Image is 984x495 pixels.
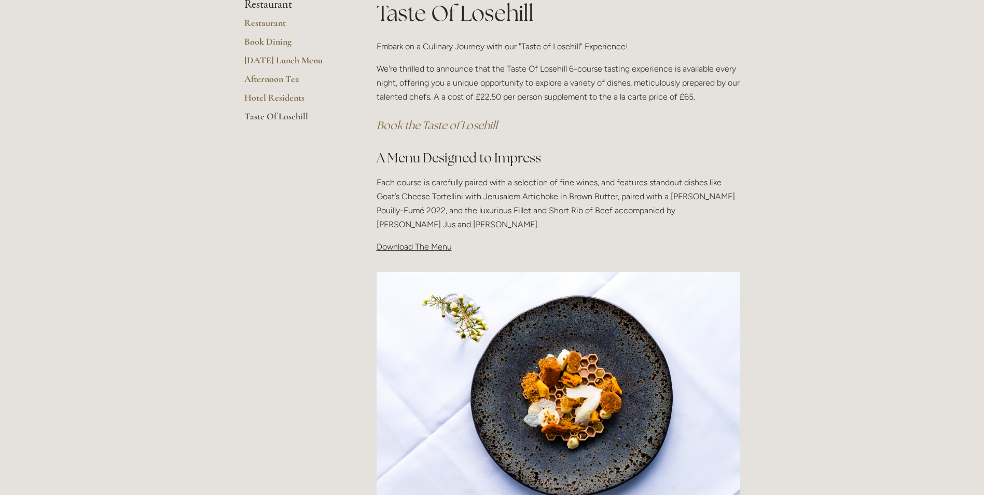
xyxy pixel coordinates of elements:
a: Book the Taste of Losehill [377,118,497,132]
a: Book Dining [244,36,343,54]
h2: A Menu Designed to Impress [377,149,740,167]
a: Restaurant [244,17,343,36]
span: Download The Menu [377,242,452,252]
a: Taste Of Losehill [244,111,343,129]
a: Hotel Residents [244,92,343,111]
a: Afternoon Tea [244,73,343,92]
p: Each course is carefully paired with a selection of fine wines, and features standout dishes like... [377,175,740,232]
p: Embark on a Culinary Journey with our "Taste of Losehill" Experience! [377,39,740,53]
p: We're thrilled to announce that the Taste Of Losehill 6-course tasting experience is available ev... [377,62,740,104]
a: [DATE] Lunch Menu [244,54,343,73]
